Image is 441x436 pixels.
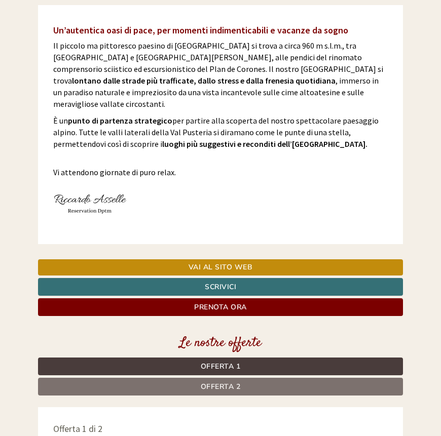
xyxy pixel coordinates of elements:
strong: punto di partenza strategico [68,115,172,126]
span: Offerta 2 [201,382,241,391]
a: Vai al sito web [38,259,403,275]
a: Prenota ora [38,298,403,316]
strong: luoghi più suggestivi e reconditi dell’[GEOGRAPHIC_DATA]. [162,139,367,149]
div: [GEOGRAPHIC_DATA] [15,29,149,37]
span: Offerta 1 di 2 [53,423,102,434]
span: Offerta 1 [201,362,241,371]
div: Buon giorno, come possiamo aiutarla? [8,27,154,58]
button: Invia [283,267,335,285]
span: Vi attendono giornate di puro relax. [53,155,176,177]
div: Le nostre offerte [38,334,403,352]
a: Scrivici [38,278,403,296]
small: 12:19 [15,49,149,56]
strong: lontano dalle strade più trafficate, dallo stress e dalla frenesia quotidiana [72,75,336,86]
img: user-152.jpg [53,183,127,224]
span: Un’autentica oasi di pace, per momenti indimenticabili e vacanze da sogno [53,24,348,36]
span: È un per partire alla scoperta del nostro spettacolare paesaggio alpino. Tutte le valli laterali ... [53,115,379,149]
span: Il piccolo ma pittoresco paesino di [GEOGRAPHIC_DATA] si trova a circa 960 m s.l.m., tra [GEOGRAP... [53,41,383,109]
div: mercoledì [140,8,195,25]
